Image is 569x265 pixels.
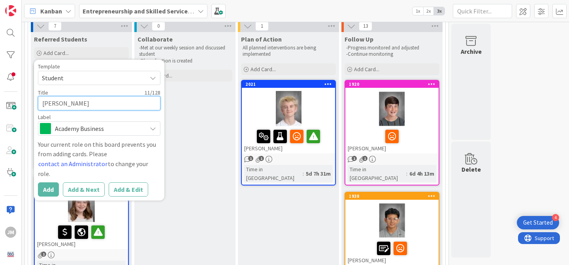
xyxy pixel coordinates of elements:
[35,176,128,249] div: 2040[PERSON_NAME]
[346,51,438,57] p: -Continue monitoring
[40,6,62,16] span: Kanban
[349,81,439,87] div: 1920
[5,249,16,260] img: avatar
[38,140,160,178] div: Your current role on this board prevents you from adding cards. Please to change your role.
[345,81,439,88] div: 1920
[38,182,59,197] button: Add
[346,45,438,51] p: -Progress monitored and adjusted
[139,45,231,58] p: -Met at our weekly session and discussed student
[43,49,69,57] span: Add Card...
[5,5,16,16] img: Visit kanbanzone.com
[523,219,553,227] div: Get Started
[5,227,16,238] div: JM
[517,216,559,229] div: Open Get Started checklist, remaining modules: 4
[345,80,439,185] a: 1920[PERSON_NAME]Time in [GEOGRAPHIC_DATA]:6d 4h 13m
[345,81,439,153] div: 1920[PERSON_NAME]
[51,89,160,96] div: 11 / 128
[244,165,303,182] div: Time in [GEOGRAPHIC_DATA]
[38,96,160,110] textarea: [PERSON_NAME]
[248,156,253,161] span: 1
[303,169,304,178] span: :
[38,114,51,120] span: Label
[48,21,62,31] span: 7
[423,7,434,15] span: 2x
[243,45,334,58] p: All planned interventions are being implemented
[352,156,357,161] span: 1
[109,182,148,197] button: Add & Edit
[35,222,128,249] div: [PERSON_NAME]
[348,165,406,182] div: Time in [GEOGRAPHIC_DATA]
[359,21,372,31] span: 13
[38,89,48,96] label: Title
[245,81,335,87] div: 2021
[304,169,333,178] div: 5d 7h 31m
[38,64,60,69] span: Template
[41,252,46,257] span: 1
[259,156,264,161] span: 1
[362,156,367,161] span: 1
[241,80,336,185] a: 2021[PERSON_NAME]Time in [GEOGRAPHIC_DATA]:5d 7h 31m
[349,193,439,199] div: 1938
[345,193,439,200] div: 1938
[34,35,87,43] span: Referred Students
[462,165,481,174] div: Delete
[251,66,276,73] span: Add Card...
[83,7,276,15] b: Entrepreneurship and Skilled Services Interventions - [DATE]-[DATE]
[354,66,379,73] span: Add Card...
[63,182,105,197] button: Add & Next
[345,127,439,153] div: [PERSON_NAME]
[407,169,436,178] div: 6d 4h 13m
[453,4,512,18] input: Quick Filter...
[434,7,445,15] span: 3x
[552,214,559,221] div: 4
[413,7,423,15] span: 1x
[138,35,173,43] span: Collaborate
[152,21,165,31] span: 0
[406,169,407,178] span: :
[242,81,335,88] div: 2021
[139,58,231,64] p: -Plan of action is created
[38,159,108,169] button: contact an Administrator
[255,21,269,31] span: 1
[242,81,335,153] div: 2021[PERSON_NAME]
[461,47,482,56] div: Archive
[345,35,373,43] span: Follow Up
[55,123,143,134] span: Academy Business
[17,1,36,11] span: Support
[242,127,335,153] div: [PERSON_NAME]
[42,73,141,83] span: Student
[241,35,282,43] span: Plan of Action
